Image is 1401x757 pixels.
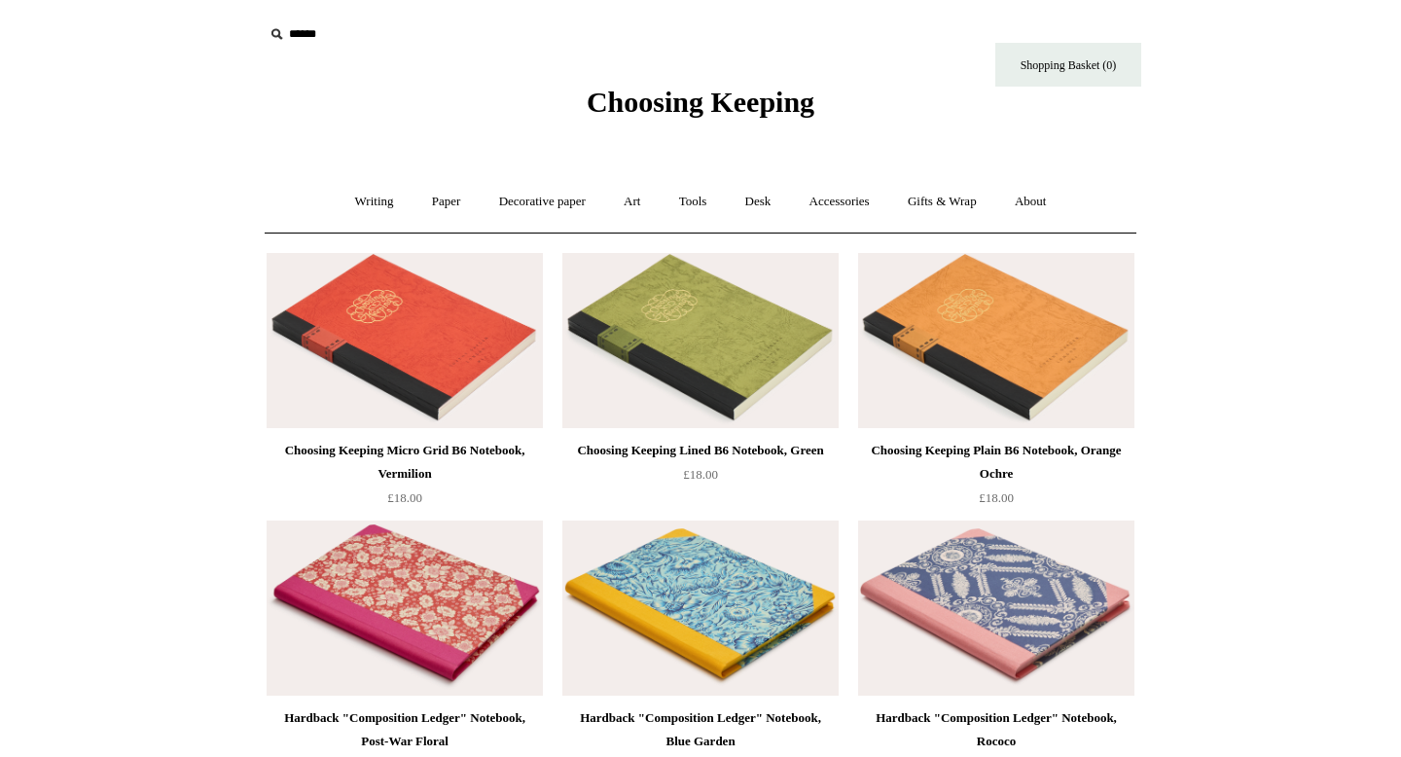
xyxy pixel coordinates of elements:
a: Tools [662,176,725,228]
a: Choosing Keeping [587,101,814,115]
div: Choosing Keeping Micro Grid B6 Notebook, Vermilion [271,439,538,486]
a: Choosing Keeping Micro Grid B6 Notebook, Vermilion Choosing Keeping Micro Grid B6 Notebook, Vermi... [267,253,543,428]
a: Choosing Keeping Lined B6 Notebook, Green Choosing Keeping Lined B6 Notebook, Green [562,253,839,428]
img: Hardback "Composition Ledger" Notebook, Rococo [858,521,1134,696]
img: Choosing Keeping Micro Grid B6 Notebook, Vermilion [267,253,543,428]
a: Hardback "Composition Ledger" Notebook, Rococo Hardback "Composition Ledger" Notebook, Rococo [858,521,1134,696]
span: Choosing Keeping [587,86,814,118]
a: Choosing Keeping Plain B6 Notebook, Orange Ochre Choosing Keeping Plain B6 Notebook, Orange Ochre [858,253,1134,428]
a: Choosing Keeping Lined B6 Notebook, Green £18.00 [562,439,839,519]
a: Paper [414,176,479,228]
a: Shopping Basket (0) [995,43,1141,87]
img: Choosing Keeping Lined B6 Notebook, Green [562,253,839,428]
img: Hardback "Composition Ledger" Notebook, Post-War Floral [267,521,543,696]
span: £18.00 [683,467,718,482]
span: £18.00 [979,490,1014,505]
div: Hardback "Composition Ledger" Notebook, Rococo [863,706,1130,753]
a: Art [606,176,658,228]
a: Choosing Keeping Plain B6 Notebook, Orange Ochre £18.00 [858,439,1134,519]
a: About [997,176,1064,228]
a: Gifts & Wrap [890,176,994,228]
div: Hardback "Composition Ledger" Notebook, Blue Garden [567,706,834,753]
a: Desk [728,176,789,228]
a: Hardback "Composition Ledger" Notebook, Blue Garden Hardback "Composition Ledger" Notebook, Blue ... [562,521,839,696]
div: Hardback "Composition Ledger" Notebook, Post-War Floral [271,706,538,753]
div: Choosing Keeping Plain B6 Notebook, Orange Ochre [863,439,1130,486]
div: Choosing Keeping Lined B6 Notebook, Green [567,439,834,462]
img: Hardback "Composition Ledger" Notebook, Blue Garden [562,521,839,696]
img: Choosing Keeping Plain B6 Notebook, Orange Ochre [858,253,1134,428]
a: Writing [338,176,412,228]
span: £18.00 [387,490,422,505]
a: Hardback "Composition Ledger" Notebook, Post-War Floral Hardback "Composition Ledger" Notebook, P... [267,521,543,696]
a: Decorative paper [482,176,603,228]
a: Accessories [792,176,887,228]
a: Choosing Keeping Micro Grid B6 Notebook, Vermilion £18.00 [267,439,543,519]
